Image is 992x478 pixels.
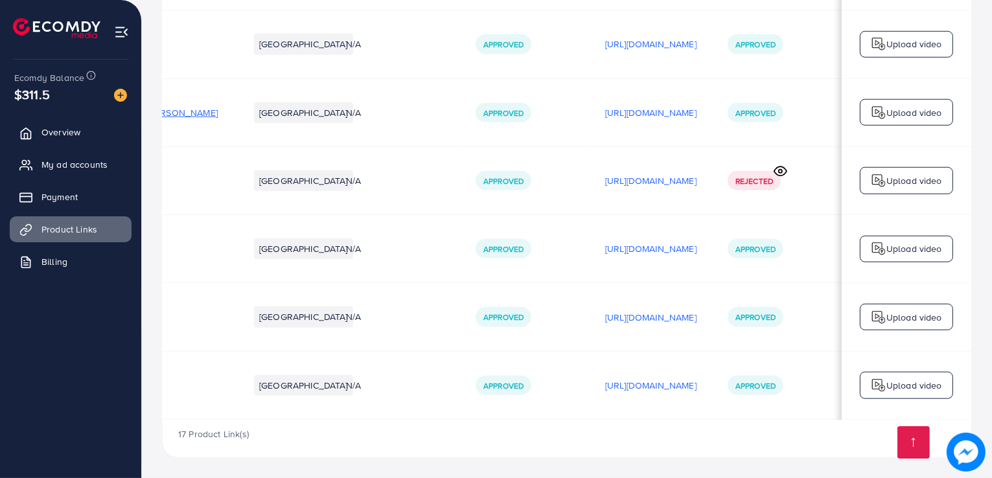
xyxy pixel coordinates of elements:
[254,102,353,123] li: [GEOGRAPHIC_DATA]
[41,126,80,139] span: Overview
[41,190,78,203] span: Payment
[735,380,776,391] span: Approved
[254,238,353,259] li: [GEOGRAPHIC_DATA]
[605,378,697,393] p: [URL][DOMAIN_NAME]
[346,242,361,255] span: N/A
[886,173,942,188] p: Upload video
[886,241,942,256] p: Upload video
[346,379,361,392] span: N/A
[605,105,697,120] p: [URL][DOMAIN_NAME]
[483,380,524,391] span: Approved
[114,25,129,40] img: menu
[114,89,127,102] img: image
[735,312,776,323] span: Approved
[10,119,132,145] a: Overview
[254,306,353,327] li: [GEOGRAPHIC_DATA]
[605,310,697,325] p: [URL][DOMAIN_NAME]
[483,244,524,255] span: Approved
[13,18,100,38] img: logo
[346,38,361,51] span: N/A
[871,241,886,256] img: logo
[871,378,886,393] img: logo
[483,39,524,50] span: Approved
[41,158,108,171] span: My ad accounts
[10,152,132,177] a: My ad accounts
[10,249,132,275] a: Billing
[886,105,942,120] p: Upload video
[605,173,697,188] p: [URL][DOMAIN_NAME]
[735,176,773,187] span: Rejected
[483,176,524,187] span: Approved
[178,427,249,440] span: 17 Product Link(s)
[735,108,776,119] span: Approved
[605,36,697,52] p: [URL][DOMAIN_NAME]
[483,312,524,323] span: Approved
[871,173,886,188] img: logo
[14,71,84,84] span: Ecomdy Balance
[483,108,524,119] span: Approved
[735,244,776,255] span: Approved
[254,170,353,191] li: [GEOGRAPHIC_DATA]
[346,106,361,119] span: N/A
[10,184,132,210] a: Payment
[10,216,132,242] a: Product Links
[871,310,886,325] img: logo
[346,310,361,323] span: N/A
[41,255,67,268] span: Billing
[886,310,942,325] p: Upload video
[605,241,697,256] p: [URL][DOMAIN_NAME]
[871,105,886,120] img: logo
[346,174,361,187] span: N/A
[871,36,886,52] img: logo
[886,378,942,393] p: Upload video
[735,39,776,50] span: Approved
[14,85,50,104] span: $311.5
[41,223,97,236] span: Product Links
[886,36,942,52] p: Upload video
[947,433,986,472] img: image
[254,34,353,54] li: [GEOGRAPHIC_DATA]
[254,375,353,396] li: [GEOGRAPHIC_DATA]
